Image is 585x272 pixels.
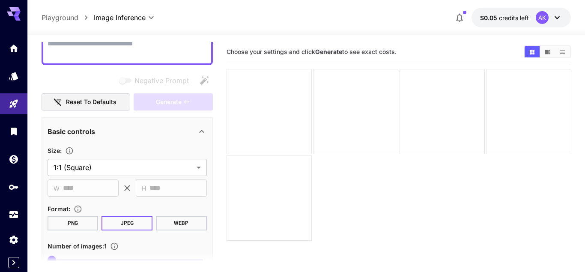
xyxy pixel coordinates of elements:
[42,93,131,111] button: Reset to defaults
[48,242,107,250] span: Number of images : 1
[48,121,207,142] div: Basic controls
[134,75,189,86] span: Negative Prompt
[9,182,19,192] div: API Keys
[62,146,77,155] button: Adjust the dimensions of the generated image by specifying its width and height in pixels, or sel...
[8,257,19,268] button: Expand sidebar
[48,126,95,137] p: Basic controls
[525,46,540,57] button: Show images in grid view
[156,216,207,230] button: WEBP
[117,75,196,86] span: Negative prompts are not compatible with the selected model.
[48,147,62,154] span: Size :
[70,205,86,213] button: Choose the file format for the output image.
[540,46,555,57] button: Show images in video view
[315,48,342,55] b: Generate
[107,242,122,251] button: Specify how many images to generate in a single request. Each image generation will be charged se...
[480,13,529,22] div: $0.05
[142,183,146,193] span: H
[42,12,78,23] a: Playground
[524,45,571,58] div: Show images in grid viewShow images in video viewShow images in list view
[48,216,98,230] button: PNG
[555,46,570,57] button: Show images in list view
[9,154,19,164] div: Wallet
[472,8,571,27] button: $0.05AK
[227,48,397,55] span: Choose your settings and click to see exact costs.
[54,162,193,173] span: 1:1 (Square)
[94,12,146,23] span: Image Inference
[42,12,94,23] nav: breadcrumb
[499,14,529,21] span: credits left
[9,234,19,245] div: Settings
[536,11,549,24] div: AK
[54,183,60,193] span: W
[9,99,19,109] div: Playground
[101,216,152,230] button: JPEG
[48,205,70,212] span: Format :
[9,209,19,220] div: Usage
[9,126,19,137] div: Library
[480,14,499,21] span: $0.05
[9,43,19,54] div: Home
[9,71,19,81] div: Models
